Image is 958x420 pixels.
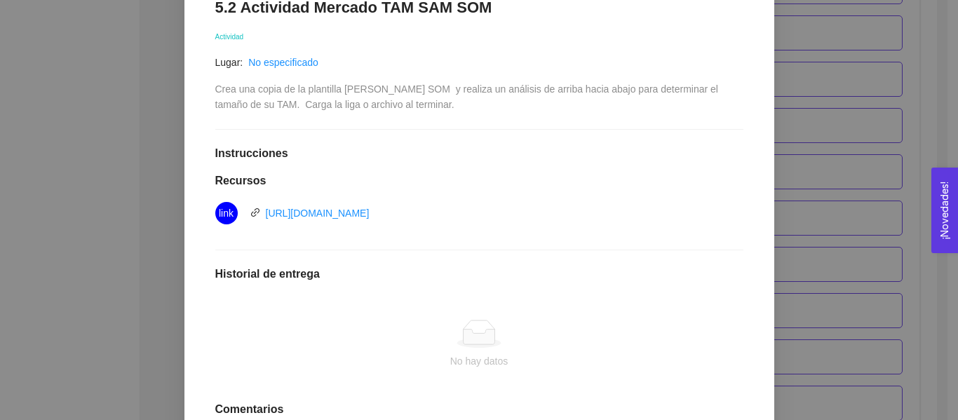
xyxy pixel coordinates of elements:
span: link [219,202,234,224]
span: Crea una copia de la plantilla [PERSON_NAME] SOM y realiza un análisis de arriba hacia abajo para... [215,83,721,110]
span: link [250,208,260,217]
span: Actividad [215,33,244,41]
h1: Recursos [215,174,743,188]
a: [URL][DOMAIN_NAME] [266,208,370,219]
button: Open Feedback Widget [931,168,958,253]
h1: Instrucciones [215,147,743,161]
article: Lugar: [215,55,243,70]
h1: Comentarios [215,402,743,416]
div: No hay datos [227,353,732,369]
a: No especificado [248,57,318,68]
h1: Historial de entrega [215,267,743,281]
